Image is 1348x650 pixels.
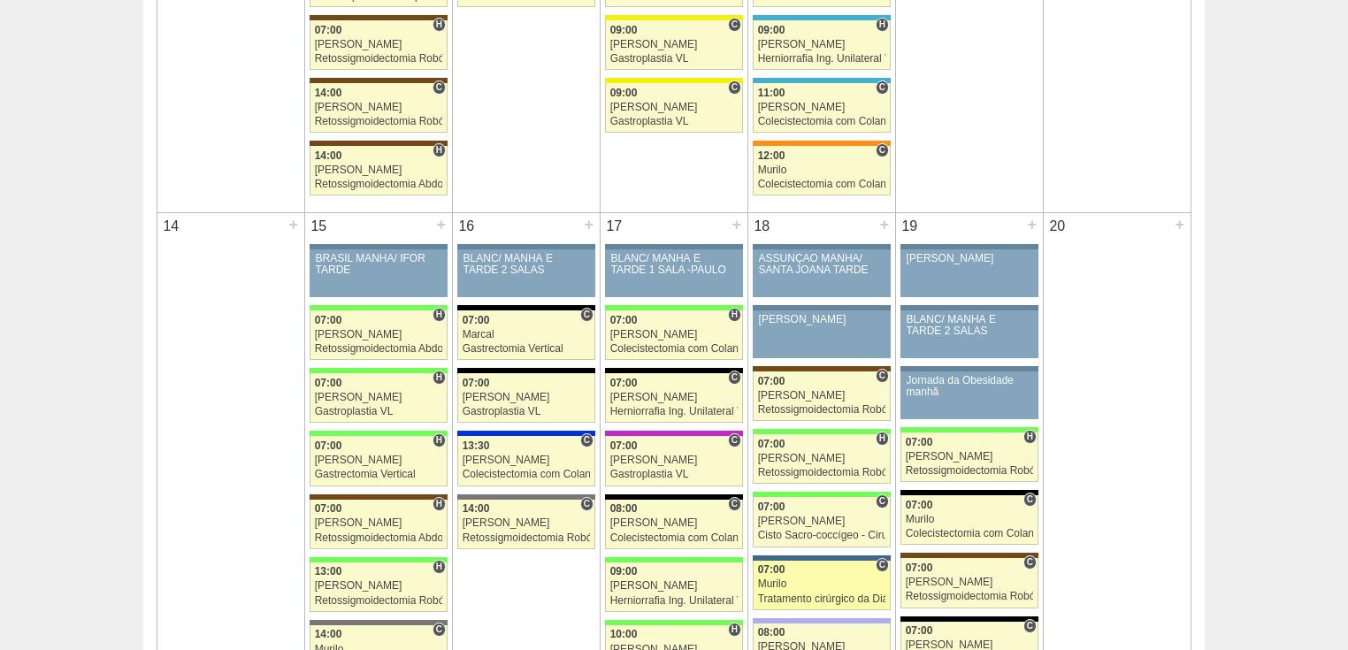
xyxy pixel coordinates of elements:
[463,517,591,529] div: [PERSON_NAME]
[758,453,886,464] div: [PERSON_NAME]
[758,39,886,50] div: [PERSON_NAME]
[610,39,739,50] div: [PERSON_NAME]
[463,532,591,544] div: Retossigmoidectomia Robótica
[310,373,448,423] a: H 07:00 [PERSON_NAME] Gastroplastia VL
[753,555,891,561] div: Key: São Luiz - Jabaquara
[906,451,1034,463] div: [PERSON_NAME]
[900,249,1038,297] a: [PERSON_NAME]
[758,179,886,190] div: Colecistectomia com Colangiografia VL
[457,500,595,549] a: C 14:00 [PERSON_NAME] Retossigmoidectomia Robótica
[453,213,480,240] div: 16
[876,18,889,32] span: Hospital
[457,249,595,297] a: BLANC/ MANHÃ E TARDE 2 SALAS
[729,213,744,236] div: +
[457,436,595,486] a: C 13:30 [PERSON_NAME] Colecistectomia com Colangiografia VL
[906,562,933,574] span: 07:00
[315,116,443,127] div: Retossigmoidectomia Robótica
[753,492,891,497] div: Key: Brasil
[433,560,446,574] span: Hospital
[753,366,891,371] div: Key: Santa Joana
[758,164,886,176] div: Murilo
[457,305,595,310] div: Key: Blanc
[457,368,595,373] div: Key: Blanc
[580,497,594,511] span: Consultório
[315,580,443,592] div: [PERSON_NAME]
[605,78,743,83] div: Key: Santa Rita
[753,371,891,421] a: C 07:00 [PERSON_NAME] Retossigmoidectomia Robótica
[315,314,342,326] span: 07:00
[1172,213,1187,236] div: +
[610,377,638,389] span: 07:00
[315,628,342,640] span: 14:00
[157,213,185,240] div: 14
[758,87,785,99] span: 11:00
[463,343,591,355] div: Gastrectomia Vertical
[1023,619,1037,633] span: Consultório
[433,433,446,447] span: Hospital
[900,371,1038,419] a: Jornada da Obesidade manhã
[315,440,342,452] span: 07:00
[315,24,342,36] span: 07:00
[315,87,342,99] span: 14:00
[315,149,342,162] span: 14:00
[900,558,1038,608] a: C 07:00 [PERSON_NAME] Retossigmoidectomia Robótica
[906,624,933,637] span: 07:00
[605,249,743,297] a: BLANC/ MANHÃ E TARDE 1 SALA -PAULO
[315,39,443,50] div: [PERSON_NAME]
[877,213,892,236] div: +
[605,562,743,612] a: 09:00 [PERSON_NAME] Herniorrafia Ing. Unilateral VL
[876,432,889,446] span: Hospital
[728,497,741,511] span: Consultório
[900,305,1038,310] div: Key: Aviso
[896,213,923,240] div: 19
[310,557,448,562] div: Key: Brasil
[433,371,446,385] span: Hospital
[753,15,891,20] div: Key: Neomater
[610,440,638,452] span: 07:00
[900,427,1038,432] div: Key: Brasil
[900,366,1038,371] div: Key: Aviso
[315,517,443,529] div: [PERSON_NAME]
[758,404,886,416] div: Retossigmoidectomia Robótica
[605,557,743,562] div: Key: Brasil
[463,253,590,276] div: BLANC/ MANHÃ E TARDE 2 SALAS
[315,455,443,466] div: [PERSON_NAME]
[900,244,1038,249] div: Key: Aviso
[900,432,1038,482] a: H 07:00 [PERSON_NAME] Retossigmoidectomia Robótica
[753,141,891,146] div: Key: São Luiz - SCS
[463,377,490,389] span: 07:00
[907,314,1033,337] div: BLANC/ MANHÃ E TARDE 2 SALAS
[758,578,886,590] div: Murilo
[610,565,638,577] span: 09:00
[315,392,443,403] div: [PERSON_NAME]
[310,141,448,146] div: Key: Santa Joana
[758,626,785,639] span: 08:00
[580,308,594,322] span: Consultório
[610,532,739,544] div: Colecistectomia com Colangiografia VL
[580,433,594,447] span: Consultório
[758,390,886,401] div: [PERSON_NAME]
[605,310,743,360] a: H 07:00 [PERSON_NAME] Colecistectomia com Colangiografia VL
[753,244,891,249] div: Key: Aviso
[457,310,595,360] a: C 07:00 Marcal Gastrectomia Vertical
[610,392,739,403] div: [PERSON_NAME]
[315,179,443,190] div: Retossigmoidectomia Abdominal VL
[610,329,739,340] div: [PERSON_NAME]
[315,406,443,417] div: Gastroplastia VL
[753,83,891,133] a: C 11:00 [PERSON_NAME] Colecistectomia com Colangiografia VL
[728,80,741,95] span: Consultório
[610,314,638,326] span: 07:00
[310,83,448,133] a: C 14:00 [PERSON_NAME] Retossigmoidectomia Robótica
[758,53,886,65] div: Herniorrafia Ing. Unilateral VL
[605,15,743,20] div: Key: Santa Rita
[605,436,743,486] a: C 07:00 [PERSON_NAME] Gastroplastia VL
[310,431,448,436] div: Key: Brasil
[605,368,743,373] div: Key: Blanc
[610,24,638,36] span: 09:00
[906,591,1034,602] div: Retossigmoidectomia Robótica
[310,368,448,373] div: Key: Brasil
[463,314,490,326] span: 07:00
[433,213,448,236] div: +
[463,406,591,417] div: Gastroplastia VL
[753,146,891,195] a: C 12:00 Murilo Colecistectomia com Colangiografia VL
